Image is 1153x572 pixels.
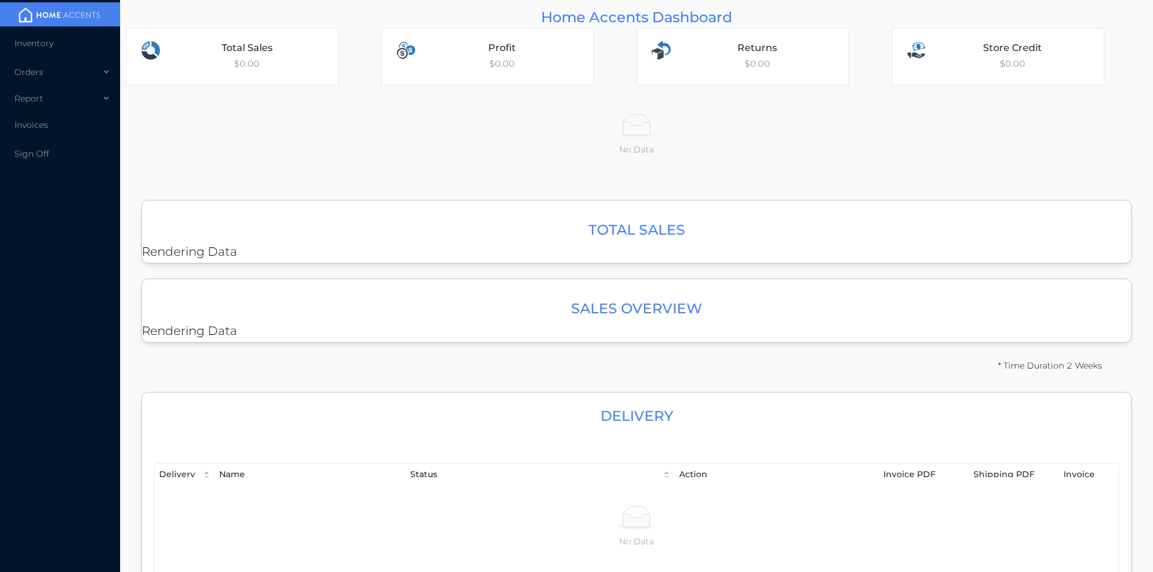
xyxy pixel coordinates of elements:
[410,468,656,481] div: Status
[136,143,1137,156] p: No Data
[652,41,671,60] img: returns.svg
[141,278,1132,342] div: Rendering Data
[14,148,49,159] span: Sign Off
[637,29,849,85] div: $ 0.00
[892,29,1104,85] div: $ 0.00
[973,468,1054,481] div: Shipping PDF
[663,469,671,472] i: icon: caret-up
[164,535,1109,548] p: No Data
[14,38,53,49] span: Inventory
[141,41,160,60] img: transactions.svg
[148,218,1125,241] h3: Total Sales
[170,41,324,55] div: Total Sales
[202,469,211,480] div: Sort
[425,41,579,55] div: Profit
[618,506,655,530] img: No Data
[203,474,211,477] i: icon: caret-down
[396,41,416,60] img: profits.svg
[936,41,1089,55] div: Store Credit
[998,355,1102,377] div: * Time Duration 2 Weeks
[148,297,1125,319] h3: Sales Overview
[142,405,1131,427] h3: Delivery
[382,29,593,85] div: $ 0.00
[14,119,48,130] span: Invoices
[219,468,401,481] div: Name
[159,468,196,481] div: Delivery
[14,6,104,24] img: mainBanner
[662,469,671,480] div: Sort
[907,41,926,60] img: sales.svg
[663,474,671,477] i: icon: caret-down
[883,468,964,481] div: Invoice PDF
[1064,468,1114,481] div: Invoice
[680,41,834,55] div: Returns
[126,6,1147,28] div: Home Accents Dashboard
[127,29,338,85] div: $ 0.00
[141,200,1132,263] div: Rendering Data
[679,468,874,481] div: Action
[618,114,655,138] img: No Data
[203,469,211,472] i: icon: caret-up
